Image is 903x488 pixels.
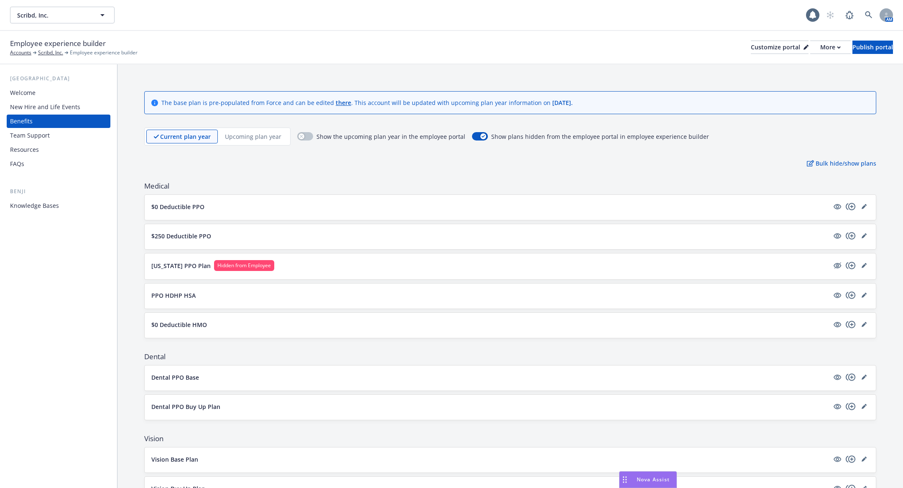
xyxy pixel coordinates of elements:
span: Scribd, Inc. [17,11,89,20]
a: copyPlus [846,319,856,330]
a: Accounts [10,49,31,56]
div: [GEOGRAPHIC_DATA] [7,74,110,83]
a: Welcome [7,86,110,100]
button: $0 Deductible HMO [151,320,829,329]
div: Welcome [10,86,36,100]
button: [US_STATE] PPO PlanHidden from Employee [151,260,829,271]
a: visible [832,319,842,330]
a: editPencil [859,231,869,241]
div: Publish portal [852,41,893,54]
div: Knowledge Bases [10,199,59,212]
p: Upcoming plan year [225,132,281,141]
a: editPencil [859,454,869,464]
a: copyPlus [846,261,856,271]
a: Team Support [7,129,110,142]
a: hidden [832,261,842,271]
a: New Hire and Life Events [7,100,110,114]
div: Team Support [10,129,50,142]
a: visible [832,202,842,212]
a: editPencil [859,401,869,411]
button: Nova Assist [619,471,677,488]
a: Benefits [7,115,110,128]
a: editPencil [859,290,869,300]
span: Show the upcoming plan year in the employee portal [316,132,465,141]
a: visible [832,290,842,300]
span: . This account will be updated with upcoming plan year information on [351,99,552,107]
div: Drag to move [620,472,630,488]
a: FAQs [7,157,110,171]
span: Nova Assist [637,476,670,483]
a: Resources [7,143,110,156]
button: Dental PPO Base [151,373,829,382]
button: Customize portal [751,41,809,54]
span: Medical [144,181,876,191]
a: editPencil [859,261,869,271]
p: Dental PPO Buy Up Plan [151,402,220,411]
span: Vision [144,434,876,444]
button: PPO HDHP HSA [151,291,829,300]
a: editPencil [859,202,869,212]
span: Hidden from Employee [217,262,271,269]
div: FAQs [10,157,24,171]
p: Dental PPO Base [151,373,199,382]
div: Benefits [10,115,33,128]
a: visible [832,372,842,382]
span: The base plan is pre-populated from Force and can be edited [161,99,336,107]
a: copyPlus [846,231,856,241]
a: Knowledge Bases [7,199,110,212]
a: copyPlus [846,454,856,464]
a: Start snowing [822,7,839,23]
div: Resources [10,143,39,156]
span: Employee experience builder [70,49,138,56]
p: Bulk hide/show plans [807,159,876,168]
a: Report a Bug [841,7,858,23]
a: copyPlus [846,401,856,411]
p: Vision Base Plan [151,455,198,464]
button: $250 Deductible PPO [151,232,829,240]
button: Dental PPO Buy Up Plan [151,402,829,411]
div: Benji [7,187,110,196]
p: PPO HDHP HSA [151,291,196,300]
a: Search [860,7,877,23]
a: editPencil [859,319,869,330]
div: Customize portal [751,41,809,54]
a: visible [832,401,842,411]
a: visible [832,231,842,241]
span: Dental [144,352,876,362]
p: [US_STATE] PPO Plan [151,261,211,270]
button: More [810,41,851,54]
button: Vision Base Plan [151,455,829,464]
a: copyPlus [846,372,856,382]
span: Employee experience builder [10,38,106,49]
span: [DATE] . [552,99,573,107]
button: Scribd, Inc. [10,7,115,23]
button: Publish portal [852,41,893,54]
a: visible [832,454,842,464]
div: More [820,41,841,54]
a: editPencil [859,372,869,382]
a: there [336,99,351,107]
span: Show plans hidden from the employee portal in employee experience builder [491,132,709,141]
p: $0 Deductible PPO [151,202,204,211]
button: $0 Deductible PPO [151,202,829,211]
div: New Hire and Life Events [10,100,80,114]
p: $250 Deductible PPO [151,232,211,240]
p: Current plan year [160,132,211,141]
a: Scribd, Inc. [38,49,63,56]
p: $0 Deductible HMO [151,320,207,329]
a: copyPlus [846,202,856,212]
a: copyPlus [846,290,856,300]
